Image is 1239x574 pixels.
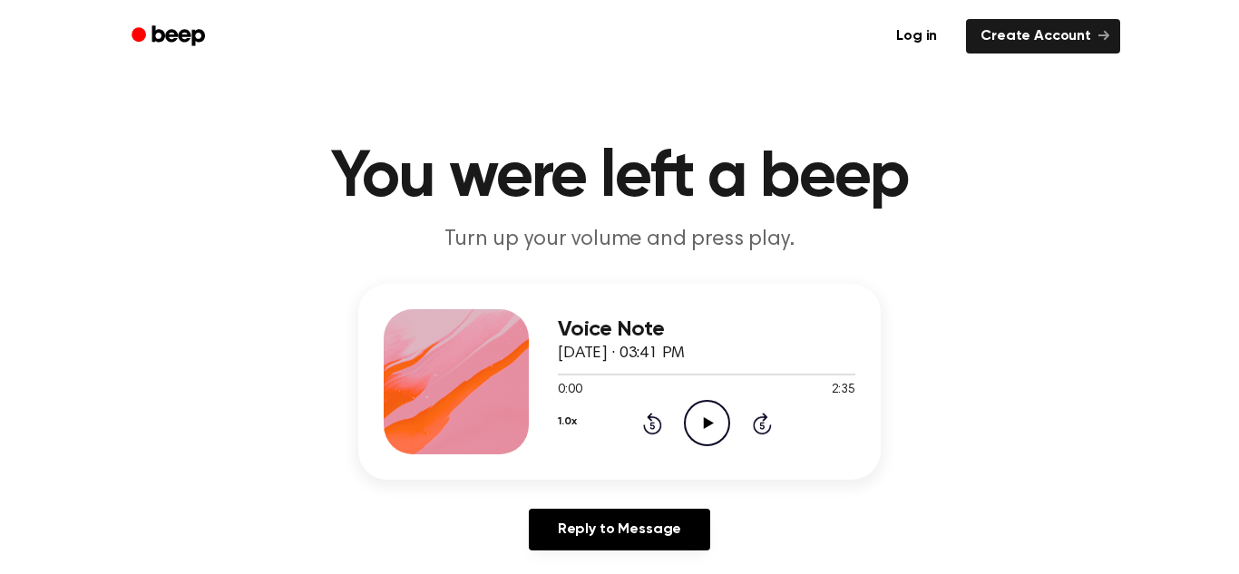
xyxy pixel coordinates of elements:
[558,345,685,362] span: [DATE] · 03:41 PM
[558,406,576,437] button: 1.0x
[119,19,221,54] a: Beep
[966,19,1120,54] a: Create Account
[558,317,855,342] h3: Voice Note
[155,145,1084,210] h1: You were left a beep
[529,509,710,550] a: Reply to Message
[271,225,968,255] p: Turn up your volume and press play.
[832,381,855,400] span: 2:35
[558,381,581,400] span: 0:00
[878,15,955,57] a: Log in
